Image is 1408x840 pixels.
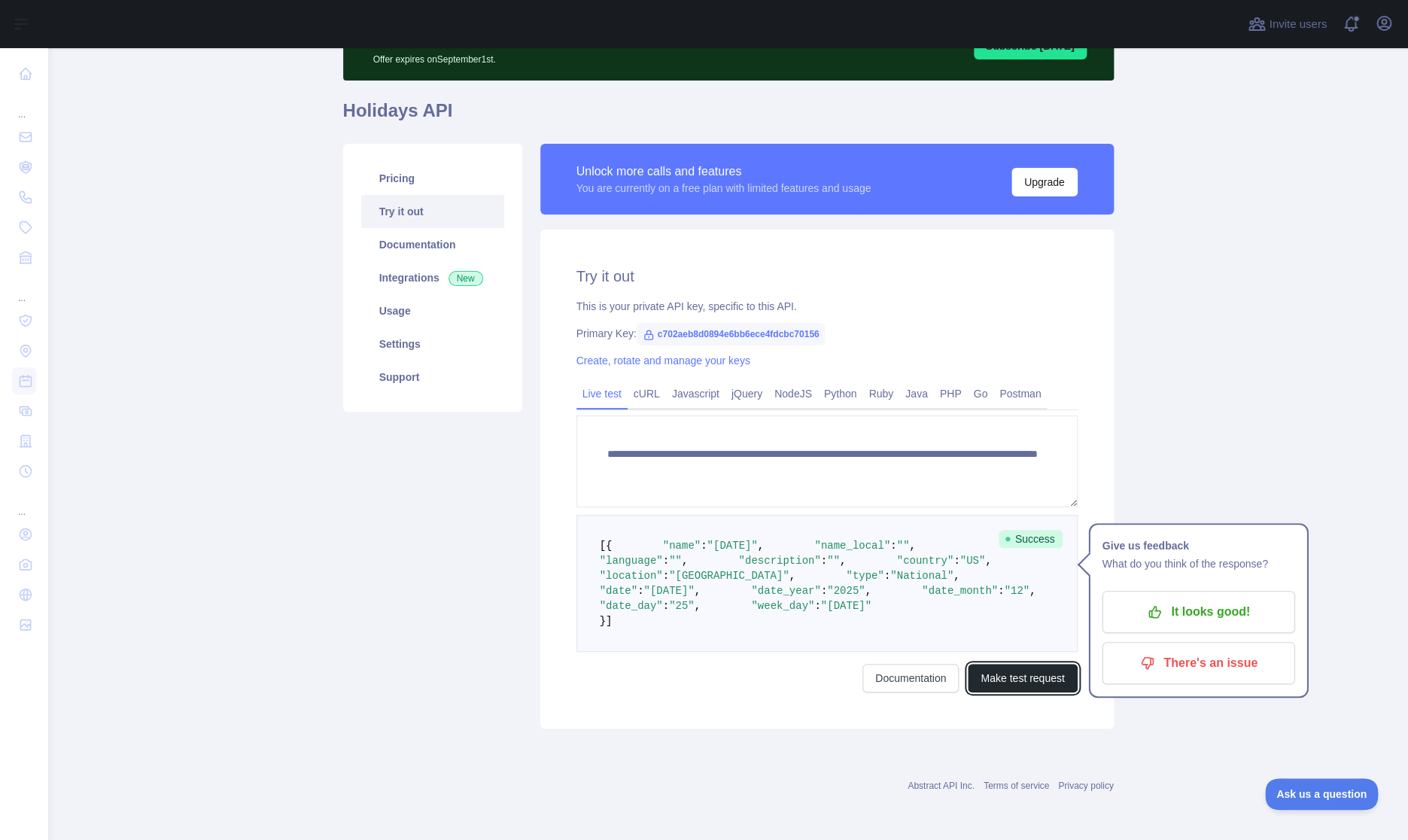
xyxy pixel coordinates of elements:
[701,540,707,552] span: :
[1265,778,1378,810] iframe: Toggle Customer Support
[908,781,975,791] a: Abstract API Inc.
[576,266,1078,287] h2: Try it out
[1269,16,1327,33] span: Invite users
[12,274,36,304] div: ...
[600,555,663,567] span: "language"
[669,555,682,567] span: ""
[361,228,504,261] a: Documentation
[361,195,504,228] a: Try it out
[12,90,36,120] div: ...
[361,327,504,361] a: Settings
[600,540,606,552] span: [
[343,99,1114,135] h1: Holidays API
[985,555,991,567] span: ,
[628,382,666,406] a: cURL
[669,600,695,612] span: "25"
[827,555,840,567] span: ""
[576,299,1078,314] div: This is your private API key, specific to this API.
[663,600,669,612] span: :
[953,555,959,567] span: :
[361,361,504,394] a: Support
[725,382,768,406] a: jQuery
[890,570,953,582] span: "National"
[896,555,953,567] span: "country"
[1102,555,1295,573] p: What do you think of the response?
[576,355,750,367] a: Create, rotate and manage your keys
[600,570,663,582] span: "location"
[846,570,883,582] span: "type"
[1029,585,1035,597] span: ,
[361,261,504,294] a: Integrations New
[449,271,483,286] span: New
[576,163,871,181] div: Unlock more calls and features
[993,382,1047,406] a: Postman
[707,540,757,552] span: "[DATE]"
[789,570,795,582] span: ,
[1058,781,1113,791] a: Privacy policy
[768,382,818,406] a: NodeJS
[862,382,899,406] a: Ruby
[1004,585,1029,597] span: "12"
[827,585,865,597] span: "2025"
[606,615,612,627] span: ]
[576,181,871,196] div: You are currently on a free plan with limited features and usage
[361,294,504,327] a: Usage
[663,555,669,567] span: :
[576,382,628,406] a: Live test
[934,382,968,406] a: PHP
[818,382,863,406] a: Python
[896,540,909,552] span: ""
[361,162,504,195] a: Pricing
[884,570,890,582] span: :
[984,781,1049,791] a: Terms of service
[1011,168,1078,196] button: Upgrade
[968,664,1077,692] button: Make test request
[922,585,998,597] span: "date_month"
[751,585,820,597] span: "date_year"
[600,585,637,597] span: "date"
[738,555,820,567] span: "description"
[695,585,701,597] span: ,
[840,555,846,567] span: ,
[909,540,915,552] span: ,
[814,540,890,552] span: "name_local"
[953,570,959,582] span: ,
[663,540,701,552] span: "name"
[695,600,701,612] span: ,
[669,570,789,582] span: "[GEOGRAPHIC_DATA]"
[899,382,934,406] a: Java
[967,382,993,406] a: Go
[637,323,826,345] span: c702aeb8d0894e6bb6ece4fdcbc70156
[862,664,959,692] a: Documentation
[758,540,764,552] span: ,
[373,47,786,65] p: Offer expires on September 1st.
[821,585,827,597] span: :
[663,570,669,582] span: :
[682,555,688,567] span: ,
[637,585,643,597] span: :
[998,585,1004,597] span: :
[666,382,725,406] a: Javascript
[751,600,814,612] span: "week_day"
[643,585,694,597] span: "[DATE]"
[959,555,985,567] span: "US"
[576,326,1078,341] div: Primary Key:
[606,540,612,552] span: {
[600,615,606,627] span: }
[600,600,663,612] span: "date_day"
[1102,537,1295,555] h1: Give us feedback
[821,600,871,612] span: "[DATE]"
[890,540,896,552] span: :
[814,600,820,612] span: :
[865,585,871,597] span: ,
[999,530,1063,548] span: Success
[821,555,827,567] span: :
[1245,12,1330,36] button: Invite users
[12,488,36,518] div: ...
